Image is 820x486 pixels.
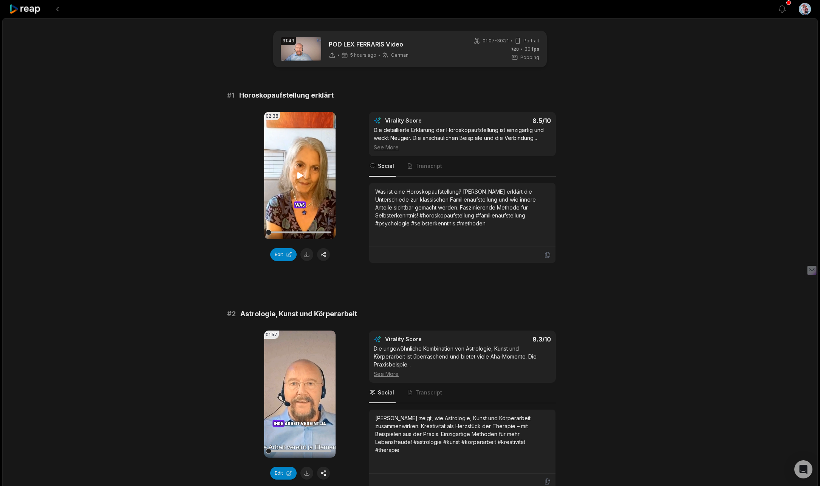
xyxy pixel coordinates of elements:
[470,117,551,124] div: 8.5 /10
[378,389,394,396] span: Social
[375,414,549,454] div: [PERSON_NAME] zeigt, wie Astrologie, Kunst und Körperarbeit zusammenwirken. Kreativität als Herzs...
[264,331,336,458] video: Your browser does not support mp4 format.
[281,37,296,45] div: 31:49
[270,467,297,480] button: Edit
[415,162,442,170] span: Transcript
[369,156,556,177] nav: Tabs
[240,309,357,319] span: Astrologie, Kunst und Körperarbeit
[532,46,539,52] span: fps
[520,54,539,61] span: Popping
[524,46,539,53] span: 30
[794,460,812,478] div: Open Intercom Messenger
[378,162,394,170] span: Social
[374,126,551,151] div: Die detaillierte Erklärung der Horoskopaufstellung ist einzigartig und weckt Neugier. Die anschau...
[227,309,236,319] span: # 2
[385,117,466,124] div: Virality Score
[350,52,376,58] span: 5 hours ago
[375,188,549,227] div: Was ist eine Horoskopaufstellung? [PERSON_NAME] erklärt die Unterschiede zur klassischen Familien...
[385,335,466,343] div: Virality Score
[369,383,556,403] nav: Tabs
[374,370,551,378] div: See More
[374,345,551,378] div: Die ungewöhnliche Kombination von Astrologie, Kunst und Körperarbeit ist überraschend und bietet ...
[270,248,297,261] button: Edit
[374,143,551,151] div: See More
[470,335,551,343] div: 8.3 /10
[264,112,336,239] video: Your browser does not support mp4 format.
[239,90,334,101] span: Horoskopaufstellung erklärt
[227,90,235,101] span: # 1
[483,37,509,44] span: 01:07 - 30:21
[329,40,408,49] p: POD LEX FERRARIS Video
[415,389,442,396] span: Transcript
[391,52,408,58] span: German
[523,37,539,44] span: Portrait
